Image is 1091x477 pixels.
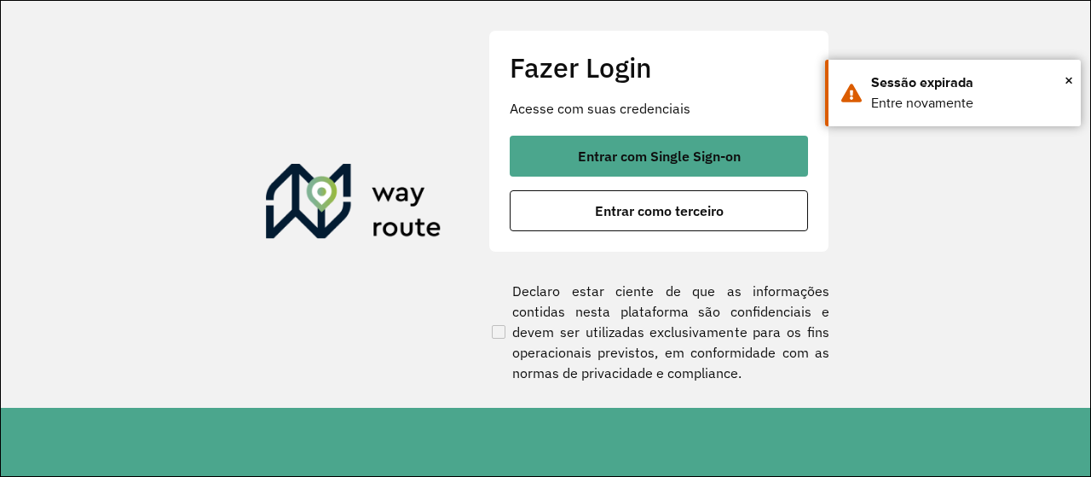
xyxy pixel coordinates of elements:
span: Entrar com Single Sign-on [578,149,741,163]
p: Acesse com suas credenciais [510,98,808,119]
span: Entrar como terceiro [595,204,724,218]
label: Declaro estar ciente de que as informações contidas nesta plataforma são confidenciais e devem se... [488,281,829,383]
div: Sessão expirada [871,73,1068,93]
button: button [510,190,808,231]
img: Roteirizador AmbevTech [266,164,442,246]
button: button [510,136,808,177]
button: Close [1065,67,1073,93]
span: × [1065,67,1073,93]
h2: Fazer Login [510,51,808,84]
div: Entre novamente [871,93,1068,113]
